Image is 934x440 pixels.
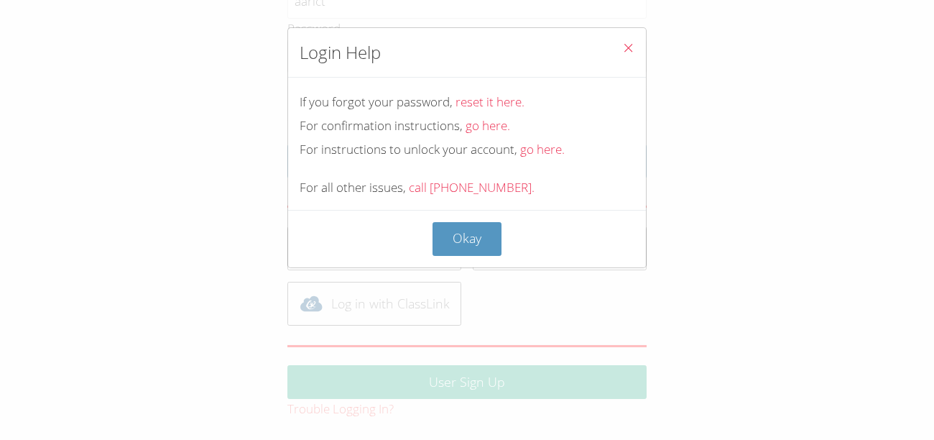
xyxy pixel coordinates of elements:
[433,222,501,256] button: Okay
[300,139,634,160] div: For instructions to unlock your account,
[300,40,381,65] h2: Login Help
[520,141,565,157] a: go here.
[409,179,535,196] a: call [PHONE_NUMBER].
[456,93,524,110] a: reset it here.
[300,92,634,113] div: If you forgot your password,
[611,28,646,72] button: Close
[300,116,634,137] div: For confirmation instructions,
[300,178,634,198] div: For all other issues,
[466,117,510,134] a: go here.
